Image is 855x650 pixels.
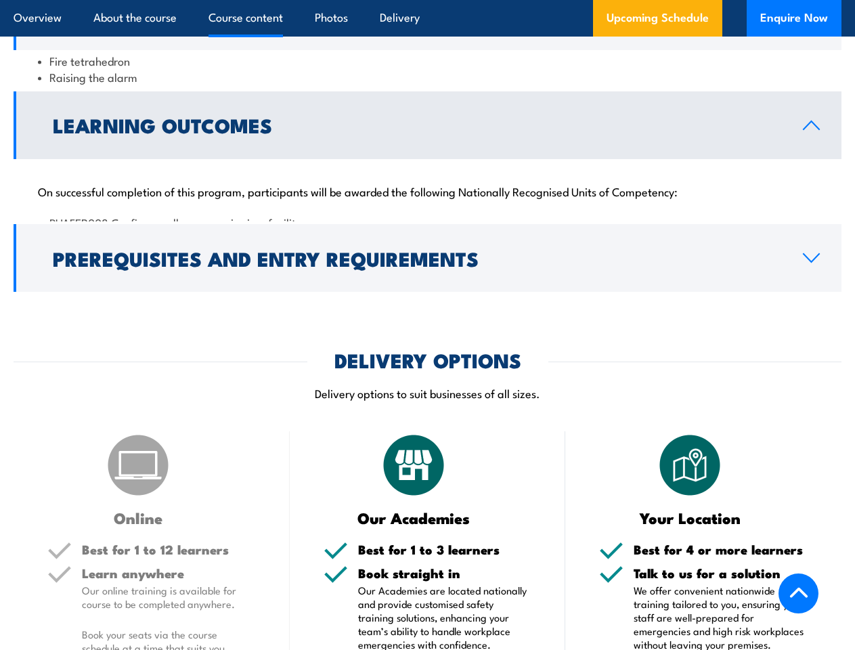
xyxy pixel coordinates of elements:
li: PUAFER008 Confine small emergencies in a facility [38,215,817,230]
h5: Best for 4 or more learners [634,543,808,556]
h5: Book straight in [358,567,532,580]
a: Prerequisites and Entry Requirements [14,224,841,292]
p: Delivery options to suit businesses of all sizes. [14,385,841,401]
h2: Prerequisites and Entry Requirements [53,249,781,267]
li: Fire safety & evacuation [38,85,817,100]
h5: Learn anywhere [82,567,256,580]
li: Raising the alarm [38,69,817,85]
h2: DELIVERY OPTIONS [334,351,521,368]
h5: Talk to us for a solution [634,567,808,580]
p: Our online training is available for course to be completed anywhere. [82,584,256,611]
a: Learning Outcomes [14,91,841,159]
h3: Our Academies [324,510,505,525]
h5: Best for 1 to 3 learners [358,543,532,556]
li: Fire tetrahedron [38,53,817,68]
h5: Best for 1 to 12 learners [82,543,256,556]
h3: Online [47,510,229,525]
h2: Learning Outcomes [53,116,781,133]
h3: Your Location [599,510,781,525]
p: On successful completion of this program, participants will be awarded the following Nationally R... [38,184,817,198]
